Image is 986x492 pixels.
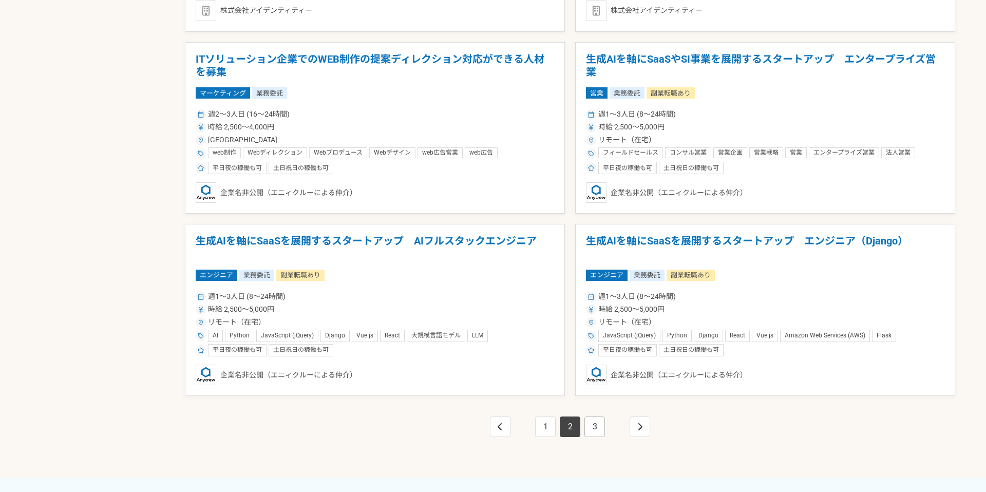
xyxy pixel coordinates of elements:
[659,162,724,174] div: 土日祝日の稼働も可
[588,307,594,313] img: ico_currency_yen-76ea2c4c.svg
[230,332,250,340] span: Python
[603,332,656,340] span: JavaScript (jQuery)
[730,332,745,340] span: React
[213,332,218,340] span: AI
[586,365,606,385] img: logo_text_blue_01.png
[198,165,204,171] img: ico_star-c4f7eedc.svg
[584,417,605,437] a: Page 3
[196,1,554,21] div: 株式会社アイデンティティー
[208,304,274,315] span: 時給 2,500〜5,000円
[198,319,204,326] img: ico_location_pin-352ac629.svg
[198,307,204,313] img: ico_currency_yen-76ea2c4c.svg
[198,124,204,130] img: ico_currency_yen-76ea2c4c.svg
[610,87,644,99] span: 業務委託
[196,87,250,99] span: マーケティング
[886,149,911,157] span: 法人営業
[586,182,606,203] img: logo_text_blue_01.png
[785,332,865,340] span: Amazon Web Services (AWS)
[198,347,204,353] img: ico_star-c4f7eedc.svg
[198,333,204,339] img: ico_tag-f97210f0.svg
[659,344,724,356] div: 土日祝日の稼働も可
[586,53,944,79] h1: 生成AIを軸にSaaSやSI事業を展開するスタートアップ エンタープライズ営業
[198,150,204,157] img: ico_tag-f97210f0.svg
[586,270,628,281] span: エンジニア
[588,124,594,130] img: ico_currency_yen-76ea2c4c.svg
[472,332,483,340] span: LLM
[790,149,802,157] span: 営業
[586,1,606,21] img: default_org_logo-42cde973f59100197ec2c8e796e4974ac8490bb5b08a0eb061ff975e4574aa76.png
[756,332,773,340] span: Vue.js
[208,291,286,302] span: 週1〜3人日 (8〜24時間)
[718,149,743,157] span: 営業企画
[586,235,944,261] h1: 生成AIを軸にSaaSを展開するスタートアップ エンジニア（Django）
[598,109,676,120] span: 週1〜3人日 (8〜24時間)
[598,162,657,174] div: 平日夜の稼働も可
[269,344,333,356] div: 土日祝日の稼働も可
[252,87,287,99] span: 業務委託
[196,182,554,203] div: 企業名非公開（エニィクルーによる仲介）
[213,149,236,157] span: web制作
[196,1,216,21] img: default_org_logo-42cde973f59100197ec2c8e796e4974ac8490bb5b08a0eb061ff975e4574aa76.png
[208,344,267,356] div: 平日夜の稼働も可
[208,317,266,328] span: リモート（在宅）
[588,150,594,157] img: ico_tag-f97210f0.svg
[488,417,652,437] nav: pagination
[261,332,314,340] span: JavaScript (jQuery)
[667,332,687,340] span: Python
[647,87,695,99] span: 副業転職あり
[603,149,658,157] span: フィールドセールス
[598,135,656,145] span: リモート（在宅）
[239,270,274,281] span: 業務委託
[196,53,554,79] h1: ITソリューション企業でのWEB制作の提案ディレクション対応ができる人材を募集
[198,111,204,118] img: ico_calendar-4541a85f.svg
[588,347,594,353] img: ico_star-c4f7eedc.svg
[196,365,216,385] img: logo_text_blue_01.png
[411,332,461,340] span: 大規模言語モデル
[198,294,204,300] img: ico_calendar-4541a85f.svg
[314,149,363,157] span: Webプロデュース
[196,182,216,203] img: logo_text_blue_01.png
[196,270,237,281] span: エンジニア
[598,344,657,356] div: 平日夜の稼働も可
[208,135,277,145] span: [GEOGRAPHIC_DATA]
[630,270,665,281] span: 業務委託
[490,417,510,437] a: This is the first page
[598,317,656,328] span: リモート（在宅）
[588,111,594,118] img: ico_calendar-4541a85f.svg
[208,162,267,174] div: 平日夜の稼働も可
[598,291,676,302] span: 週1〜3人日 (8〜24時間)
[877,332,892,340] span: Flask
[588,319,594,326] img: ico_location_pin-352ac629.svg
[754,149,779,157] span: 営業戦略
[385,332,400,340] span: React
[588,165,594,171] img: ico_star-c4f7eedc.svg
[588,333,594,339] img: ico_tag-f97210f0.svg
[374,149,411,157] span: Webデザイン
[196,365,554,385] div: 企業名非公開（エニィクルーによる仲介）
[586,87,608,99] span: 営業
[813,149,875,157] span: エンタープライズ営業
[469,149,493,157] span: web広告
[670,149,707,157] span: コンサル営業
[269,162,333,174] div: 土日祝日の稼働も可
[196,235,554,261] h1: 生成AIを軸にSaaSを展開するスタートアップ AIフルスタックエンジニア
[276,270,325,281] span: 副業転職あり
[208,109,290,120] span: 週2〜3人日 (16〜24時間)
[598,304,665,315] span: 時給 2,500〜5,000円
[208,122,274,133] span: 時給 2,500〜4,000円
[667,270,715,281] span: 副業転職あり
[698,332,718,340] span: Django
[588,294,594,300] img: ico_calendar-4541a85f.svg
[325,332,345,340] span: Django
[586,365,944,385] div: 企業名非公開（エニィクルーによる仲介）
[588,137,594,143] img: ico_location_pin-352ac629.svg
[422,149,458,157] span: web広告営業
[560,417,580,437] a: Page 2
[586,182,944,203] div: 企業名非公開（エニィクルーによる仲介）
[598,122,665,133] span: 時給 2,500〜5,000円
[356,332,373,340] span: Vue.js
[586,1,944,21] div: 株式会社アイデンティティー
[535,417,556,437] a: Page 1
[248,149,302,157] span: Webディレクション
[198,137,204,143] img: ico_location_pin-352ac629.svg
